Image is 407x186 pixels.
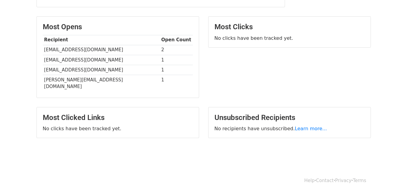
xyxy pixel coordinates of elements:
h3: Most Clicked Links [43,113,193,122]
td: [PERSON_NAME][EMAIL_ADDRESS][DOMAIN_NAME] [43,75,160,91]
td: 1 [160,75,193,91]
th: Recipient [43,35,160,45]
p: No recipients have unsubscribed. [214,125,365,132]
th: Open Count [160,35,193,45]
td: [EMAIL_ADDRESS][DOMAIN_NAME] [43,55,160,65]
td: 1 [160,55,193,65]
p: No clicks have been tracked yet. [214,35,365,41]
td: [EMAIL_ADDRESS][DOMAIN_NAME] [43,45,160,55]
h3: Most Opens [43,23,193,31]
iframe: Chat Widget [377,157,407,186]
a: Learn more... [295,126,327,131]
h3: Most Clicks [214,23,365,31]
td: 2 [160,45,193,55]
td: 1 [160,65,193,75]
a: Contact [316,178,333,183]
a: Privacy [335,178,351,183]
a: Help [304,178,315,183]
td: [EMAIL_ADDRESS][DOMAIN_NAME] [43,65,160,75]
a: Terms [353,178,366,183]
h3: Unsubscribed Recipients [214,113,365,122]
p: No clicks have been tracked yet. [43,125,193,132]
